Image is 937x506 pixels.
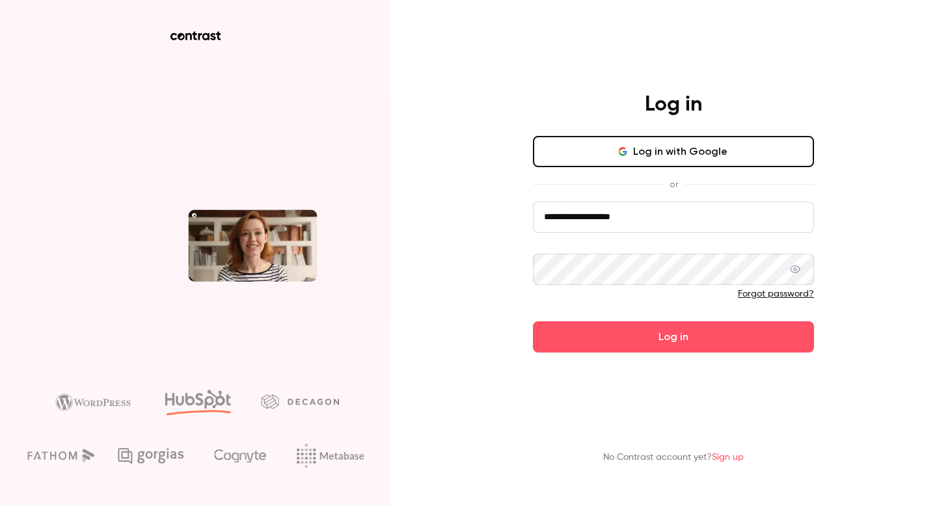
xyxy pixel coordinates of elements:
[738,289,814,299] a: Forgot password?
[712,453,744,462] a: Sign up
[533,136,814,167] button: Log in with Google
[603,451,744,464] p: No Contrast account yet?
[663,178,685,191] span: or
[533,321,814,353] button: Log in
[645,92,702,118] h4: Log in
[261,394,339,408] img: decagon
